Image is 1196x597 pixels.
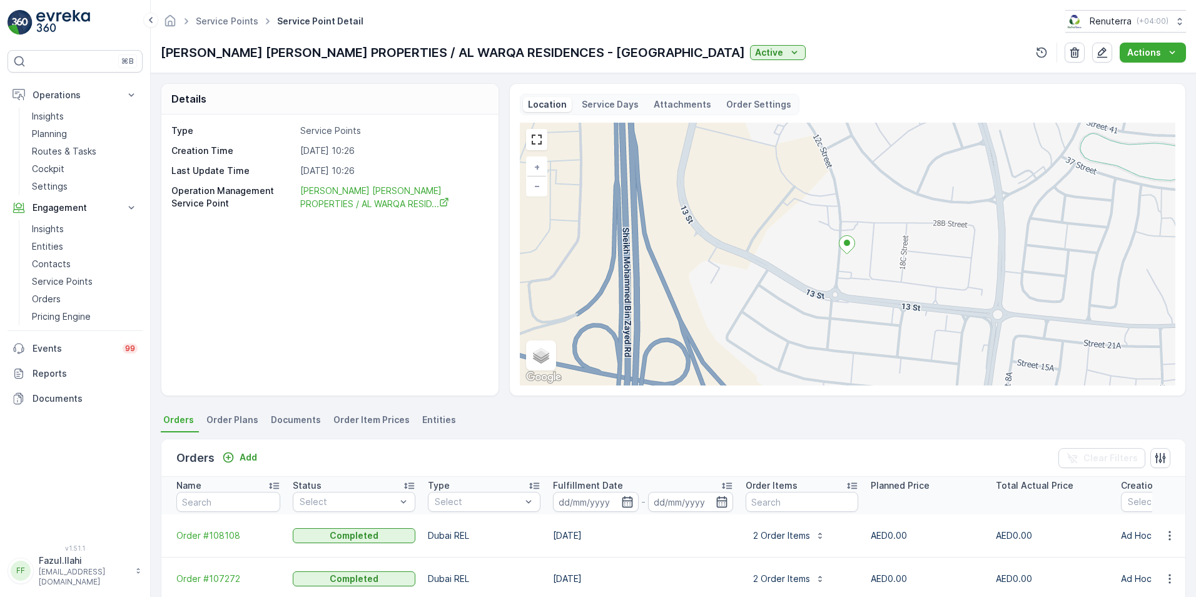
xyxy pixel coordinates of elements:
[32,240,63,253] p: Entities
[27,255,143,273] a: Contacts
[553,492,639,512] input: dd/mm/yyyy
[871,573,907,584] span: AED0.00
[275,15,366,28] span: Service Point Detail
[553,479,623,492] p: Fulfillment Date
[27,125,143,143] a: Planning
[750,45,806,60] button: Active
[648,492,734,512] input: dd/mm/yyyy
[171,91,206,106] p: Details
[32,223,64,235] p: Insights
[36,10,90,35] img: logo_light-DOdMpM7g.png
[27,308,143,325] a: Pricing Engine
[582,98,639,111] p: Service Days
[32,128,67,140] p: Planning
[428,479,450,492] p: Type
[527,130,546,149] a: View Fullscreen
[27,108,143,125] a: Insights
[163,414,194,426] span: Orders
[996,479,1073,492] p: Total Actual Price
[1120,43,1186,63] button: Actions
[996,573,1032,584] span: AED0.00
[206,414,258,426] span: Order Plans
[1121,479,1182,492] p: Creation Type
[1137,16,1168,26] p: ( +04:00 )
[528,98,567,111] p: Location
[293,571,415,586] button: Completed
[27,290,143,308] a: Orders
[523,369,564,385] img: Google
[300,165,485,177] p: [DATE] 10:26
[161,43,745,62] p: [PERSON_NAME] [PERSON_NAME] PROPERTIES / AL WARQA RESIDENCES - [GEOGRAPHIC_DATA]
[300,125,485,137] p: Service Points
[33,89,118,101] p: Operations
[1058,448,1145,468] button: Clear Filters
[27,143,143,160] a: Routes & Tasks
[176,479,201,492] p: Name
[27,220,143,238] a: Insights
[217,450,262,465] button: Add
[527,176,546,195] a: Zoom Out
[293,479,322,492] p: Status
[8,83,143,108] button: Operations
[1127,46,1161,59] p: Actions
[422,414,456,426] span: Entities
[163,19,177,29] a: Homepage
[523,369,564,385] a: Open this area in Google Maps (opens a new window)
[746,492,858,512] input: Search
[654,98,711,111] p: Attachments
[176,492,280,512] input: Search
[32,110,64,123] p: Insights
[8,544,143,552] span: v 1.51.1
[33,392,138,405] p: Documents
[8,10,33,35] img: logo
[11,561,31,581] div: FF
[1090,15,1132,28] p: Renuterra
[8,361,143,386] a: Reports
[32,145,96,158] p: Routes & Tasks
[300,145,485,157] p: [DATE] 10:26
[534,161,540,172] span: +
[8,336,143,361] a: Events99
[300,184,449,210] a: KHALIL IBRAHIM AL SAYEGH PROPERTIES / AL WARQA RESID...
[428,529,540,542] p: Dubai REL
[996,530,1032,541] span: AED0.00
[32,293,61,305] p: Orders
[333,414,410,426] span: Order Item Prices
[527,342,555,369] a: Layers
[330,573,378,585] p: Completed
[32,310,91,323] p: Pricing Engine
[176,449,215,467] p: Orders
[176,573,280,585] a: Order #107272
[176,529,280,542] a: Order #108108
[330,529,378,542] p: Completed
[746,479,798,492] p: Order Items
[293,528,415,543] button: Completed
[726,98,791,111] p: Order Settings
[125,344,135,354] p: 99
[240,451,257,464] p: Add
[428,573,540,585] p: Dubai REL
[33,367,138,380] p: Reports
[871,530,907,541] span: AED0.00
[171,185,295,210] p: Operation Management Service Point
[27,273,143,290] a: Service Points
[8,386,143,411] a: Documents
[8,554,143,587] button: FFFazul.Ilahi[EMAIL_ADDRESS][DOMAIN_NAME]
[196,16,258,26] a: Service Points
[753,573,810,585] p: 2 Order Items
[534,180,540,191] span: −
[746,569,833,589] button: 2 Order Items
[527,158,546,176] a: Zoom In
[641,494,646,509] p: -
[32,258,71,270] p: Contacts
[171,145,295,157] p: Creation Time
[27,238,143,255] a: Entities
[300,496,396,508] p: Select
[33,202,118,214] p: Engagement
[755,46,783,59] p: Active
[121,56,134,66] p: ⌘B
[32,163,64,175] p: Cockpit
[27,178,143,195] a: Settings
